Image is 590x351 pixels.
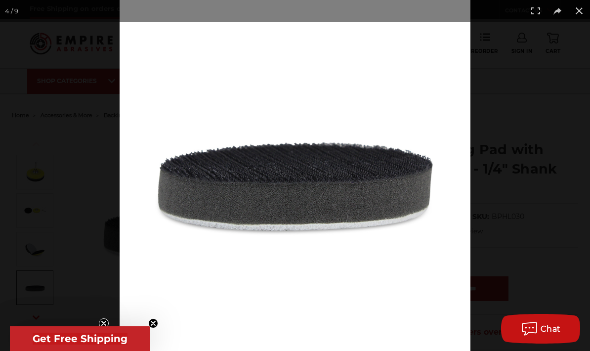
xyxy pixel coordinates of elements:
button: Chat [501,314,580,344]
div: Get Free ShippingClose teaser [10,326,150,351]
span: Get Free Shipping [33,333,127,345]
button: Close teaser [99,318,109,328]
span: Chat [541,324,561,334]
button: Close teaser [148,318,158,328]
